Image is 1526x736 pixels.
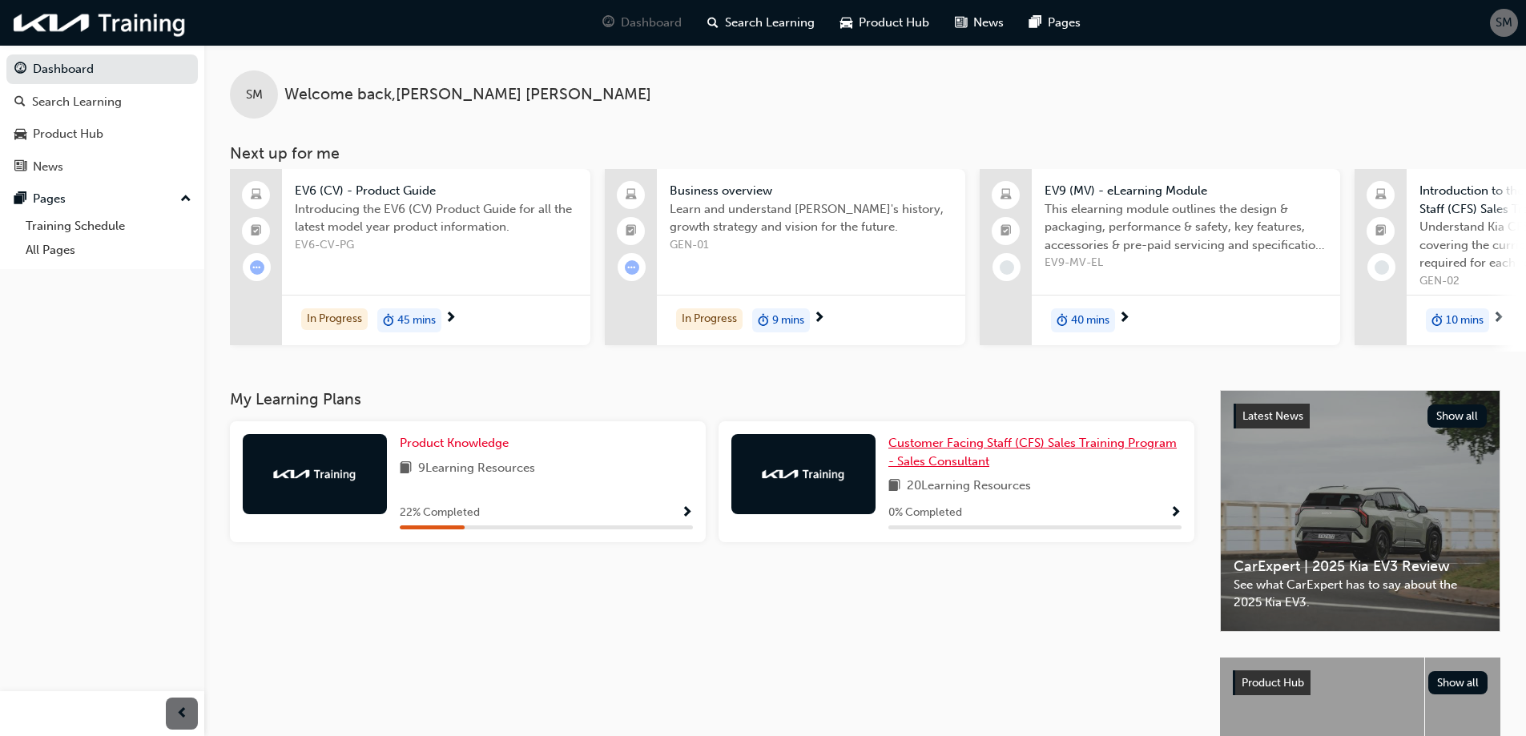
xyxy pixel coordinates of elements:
[758,310,769,331] span: duration-icon
[1045,200,1327,255] span: This elearning module outlines the design & packaging, performance & safety, key features, access...
[230,169,590,345] a: EV6 (CV) - Product GuideIntroducing the EV6 (CV) Product Guide for all the latest model year prod...
[840,13,852,33] span: car-icon
[14,127,26,142] span: car-icon
[681,503,693,523] button: Show Progress
[14,62,26,77] span: guage-icon
[1375,221,1387,242] span: booktick-icon
[1000,260,1014,275] span: learningRecordVerb_NONE-icon
[1242,409,1303,423] span: Latest News
[827,6,942,39] a: car-iconProduct Hub
[1492,312,1504,326] span: next-icon
[1057,310,1068,331] span: duration-icon
[1220,390,1500,632] a: Latest NewsShow allCarExpert | 2025 Kia EV3 ReviewSee what CarExpert has to say about the 2025 Ki...
[1427,404,1488,428] button: Show all
[973,14,1004,32] span: News
[250,260,264,275] span: learningRecordVerb_ATTEMPT-icon
[1017,6,1093,39] a: pages-iconPages
[8,6,192,39] img: kia-training
[602,13,614,33] span: guage-icon
[1233,670,1488,696] a: Product HubShow all
[6,119,198,149] a: Product Hub
[1234,576,1487,612] span: See what CarExpert has to say about the 2025 Kia EV3.
[6,54,198,84] a: Dashboard
[888,434,1182,470] a: Customer Facing Staff (CFS) Sales Training Program - Sales Consultant
[888,436,1177,469] span: Customer Facing Staff (CFS) Sales Training Program - Sales Consultant
[19,238,198,263] a: All Pages
[1170,503,1182,523] button: Show Progress
[33,190,66,208] div: Pages
[759,466,848,482] img: kia-training
[725,14,815,32] span: Search Learning
[1428,671,1488,694] button: Show all
[859,14,929,32] span: Product Hub
[1234,557,1487,576] span: CarExpert | 2025 Kia EV3 Review
[204,144,1526,163] h3: Next up for me
[301,308,368,330] div: In Progress
[383,310,394,331] span: duration-icon
[1234,404,1487,429] a: Latest NewsShow all
[1242,676,1304,690] span: Product Hub
[695,6,827,39] a: search-iconSearch Learning
[1375,185,1387,206] span: laptop-icon
[888,477,900,497] span: book-icon
[813,312,825,326] span: next-icon
[1118,312,1130,326] span: next-icon
[14,95,26,110] span: search-icon
[230,390,1194,408] h3: My Learning Plans
[14,192,26,207] span: pages-icon
[1029,13,1041,33] span: pages-icon
[676,308,743,330] div: In Progress
[980,169,1340,345] a: EV9 (MV) - eLearning ModuleThis elearning module outlines the design & packaging, performance & s...
[670,200,952,236] span: Learn and understand [PERSON_NAME]'s history, growth strategy and vision for the future.
[625,260,639,275] span: learningRecordVerb_ATTEMPT-icon
[251,221,262,242] span: booktick-icon
[14,160,26,175] span: news-icon
[942,6,1017,39] a: news-iconNews
[1001,185,1012,206] span: laptop-icon
[590,6,695,39] a: guage-iconDashboard
[32,93,122,111] div: Search Learning
[621,14,682,32] span: Dashboard
[955,13,967,33] span: news-icon
[400,436,509,450] span: Product Knowledge
[626,185,637,206] span: laptop-icon
[295,236,578,255] span: EV6-CV-PG
[670,236,952,255] span: GEN-01
[180,189,191,210] span: up-icon
[681,506,693,521] span: Show Progress
[1001,221,1012,242] span: booktick-icon
[33,158,63,176] div: News
[400,434,515,452] a: Product Knowledge
[19,214,198,239] a: Training Schedule
[400,504,480,522] span: 22 % Completed
[271,466,359,482] img: kia-training
[1170,506,1182,521] span: Show Progress
[33,125,103,143] div: Product Hub
[1490,9,1518,37] button: SM
[397,312,436,330] span: 45 mins
[626,221,637,242] span: booktick-icon
[670,182,952,200] span: Business overview
[1496,14,1512,32] span: SM
[176,704,188,724] span: prev-icon
[1045,182,1327,200] span: EV9 (MV) - eLearning Module
[284,86,651,104] span: Welcome back , [PERSON_NAME] [PERSON_NAME]
[6,51,198,184] button: DashboardSearch LearningProduct HubNews
[6,87,198,117] a: Search Learning
[246,86,263,104] span: SM
[1446,312,1484,330] span: 10 mins
[6,152,198,182] a: News
[772,312,804,330] span: 9 mins
[1045,254,1327,272] span: EV9-MV-EL
[295,182,578,200] span: EV6 (CV) - Product Guide
[888,504,962,522] span: 0 % Completed
[1071,312,1109,330] span: 40 mins
[295,200,578,236] span: Introducing the EV6 (CV) Product Guide for all the latest model year product information.
[907,477,1031,497] span: 20 Learning Resources
[251,185,262,206] span: laptop-icon
[1431,310,1443,331] span: duration-icon
[6,184,198,214] button: Pages
[1375,260,1389,275] span: learningRecordVerb_NONE-icon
